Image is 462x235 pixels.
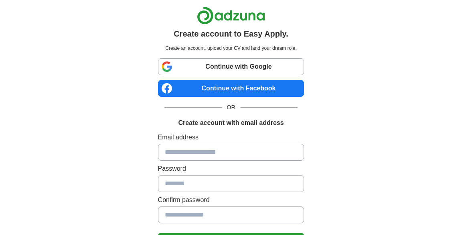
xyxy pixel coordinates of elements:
label: Password [158,164,304,174]
h1: Create account to Easy Apply. [174,28,288,40]
img: Adzuna logo [197,6,265,25]
span: OR [222,103,240,112]
p: Create an account, upload your CV and land your dream role. [160,45,303,52]
a: Continue with Facebook [158,80,304,97]
a: Continue with Google [158,58,304,75]
h1: Create account with email address [178,118,284,128]
label: Confirm password [158,195,304,205]
label: Email address [158,133,304,142]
